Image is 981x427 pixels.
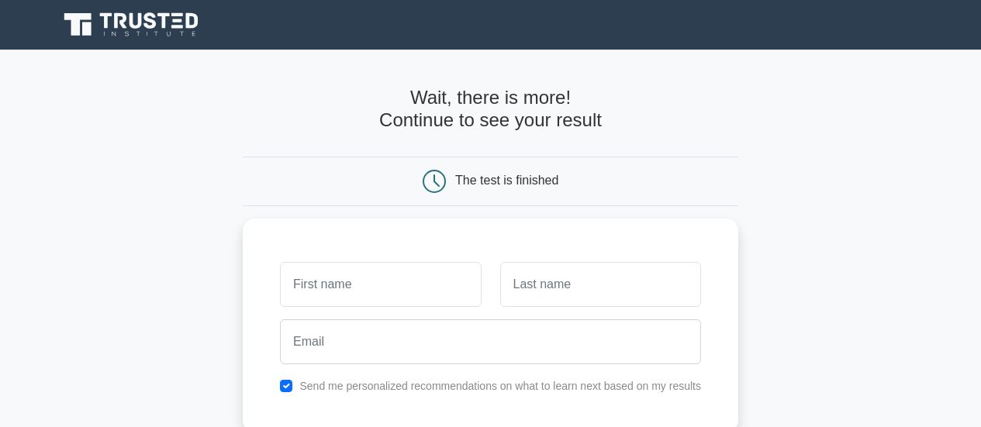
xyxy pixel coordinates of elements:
[299,380,701,392] label: Send me personalized recommendations on what to learn next based on my results
[243,87,738,132] h4: Wait, there is more! Continue to see your result
[455,174,558,187] div: The test is finished
[500,262,701,307] input: Last name
[280,319,701,364] input: Email
[280,262,481,307] input: First name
